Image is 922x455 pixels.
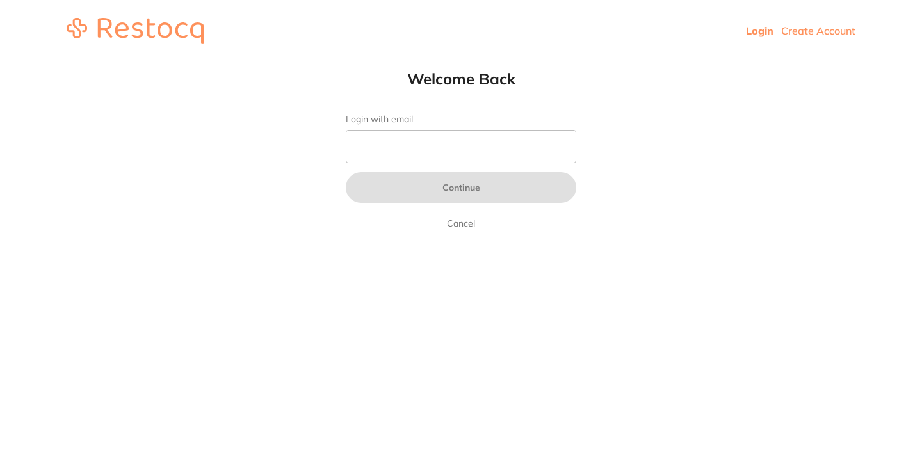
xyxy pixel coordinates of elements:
[320,69,602,88] h1: Welcome Back
[444,216,478,231] a: Cancel
[781,24,855,37] a: Create Account
[67,18,204,44] img: restocq_logo.svg
[346,172,576,203] button: Continue
[746,24,773,37] a: Login
[346,114,576,125] label: Login with email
